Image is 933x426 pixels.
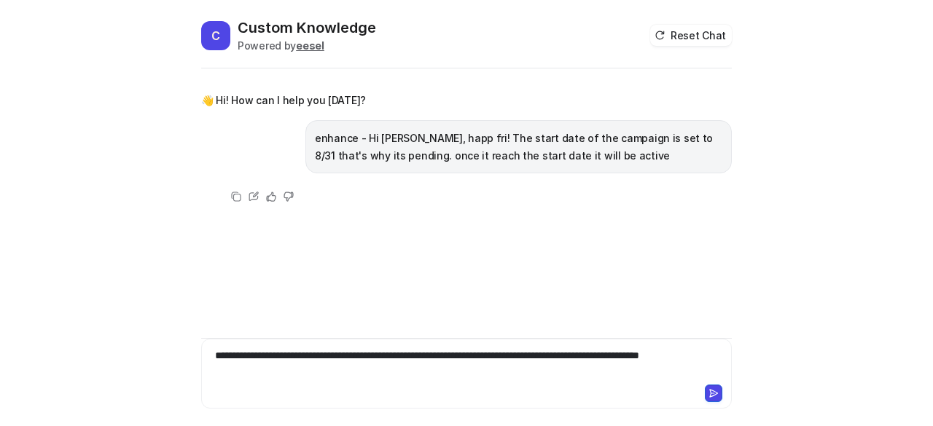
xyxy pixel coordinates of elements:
[201,92,366,109] p: 👋 Hi! How can I help you [DATE]?
[238,38,376,53] div: Powered by
[650,25,732,46] button: Reset Chat
[201,21,230,50] span: C
[296,39,324,52] b: eesel
[315,130,722,165] p: enhance - Hi [PERSON_NAME], happ fri! The start date of the campaign is set to 8/31 that's why it...
[238,17,376,38] h2: Custom Knowledge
